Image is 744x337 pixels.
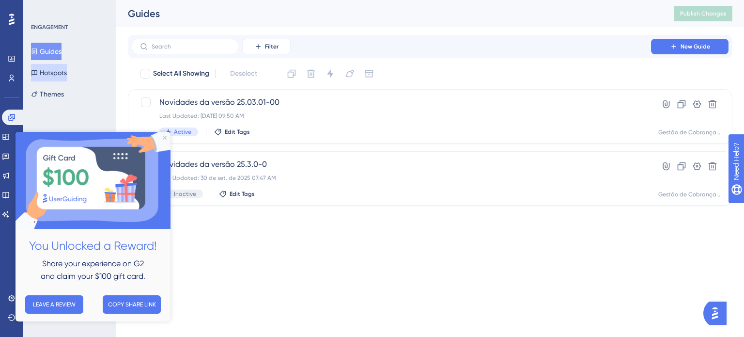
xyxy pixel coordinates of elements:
[23,2,61,14] span: Need Help?
[159,96,623,108] span: Novidades da versão 25.03.01-00
[658,191,720,198] div: Gestão de Cobranças - Painel
[87,163,145,182] button: COPY SHARE LINK
[225,128,250,136] span: Edit Tags
[221,65,266,82] button: Deselect
[25,140,130,149] span: and claim your $100 gift card.
[128,7,650,20] div: Guides
[159,112,623,120] div: Last Updated: [DATE] 09:50 AM
[703,299,732,328] iframe: UserGuiding AI Assistant Launcher
[10,163,68,182] button: LEAVE A REVIEW
[31,23,68,31] div: ENGAGEMENT
[674,6,732,21] button: Publish Changes
[242,39,291,54] button: Filter
[147,4,151,8] div: Close Preview
[174,190,196,198] span: Inactive
[27,127,128,136] span: Share your experience on G2
[651,39,728,54] button: New Guide
[265,43,279,50] span: Filter
[214,128,250,136] button: Edit Tags
[174,128,191,136] span: Active
[658,128,720,136] div: Gestão de Cobranças - Painel
[680,10,727,17] span: Publish Changes
[159,159,623,170] span: Novidades da versão 25.3.0-0
[152,43,230,50] input: Search
[153,68,209,80] span: Select All Showing
[31,85,64,103] button: Themes
[8,105,147,124] h2: You Unlocked a Reward!
[31,43,62,60] button: Guides
[681,43,710,50] span: New Guide
[219,190,255,198] button: Edit Tags
[230,190,255,198] span: Edit Tags
[159,174,623,182] div: Last Updated: 30 de set. de 2025 07:47 AM
[230,68,257,80] span: Deselect
[31,64,67,81] button: Hotspots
